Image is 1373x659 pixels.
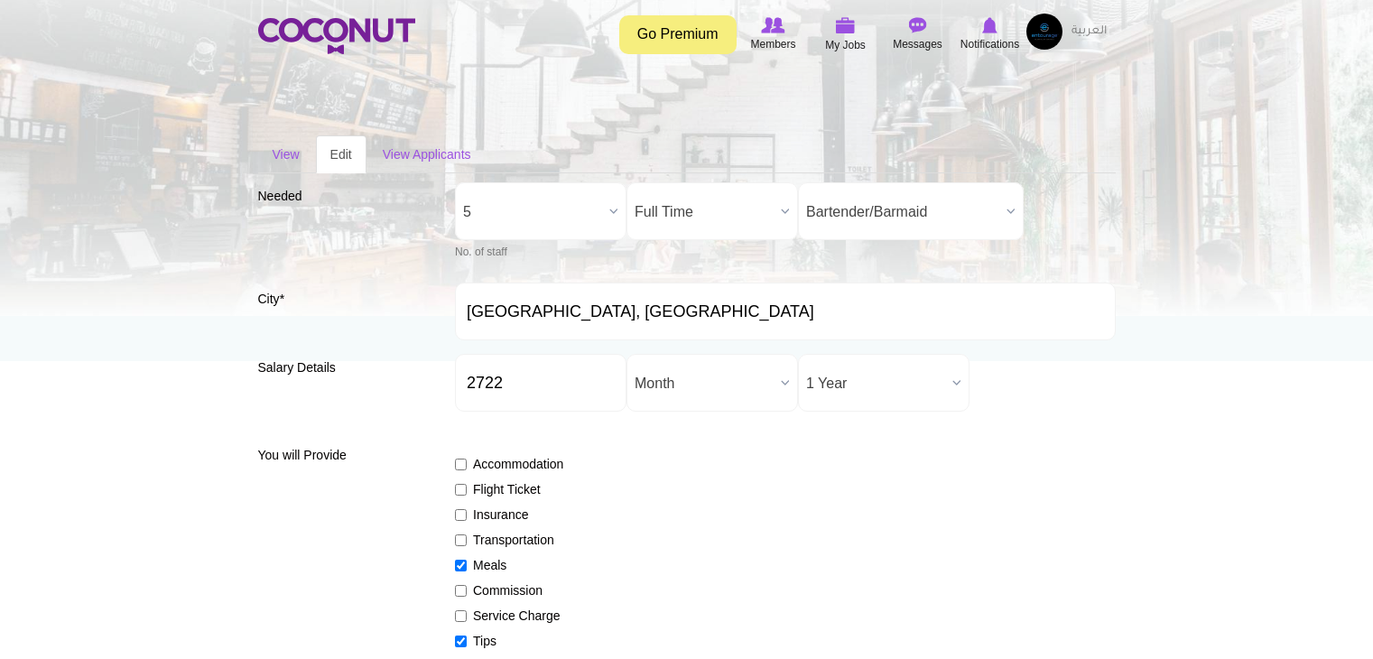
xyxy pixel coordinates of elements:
[258,135,314,173] a: View
[455,506,587,524] label: Insurance
[738,14,810,55] a: Browse Members Members
[258,18,415,54] img: Home
[635,183,774,241] span: Full Time
[836,17,856,33] img: My Jobs
[455,459,467,470] input: Accommodation
[455,636,467,647] input: Tips
[455,354,626,412] input: Salary in USD
[316,135,366,173] a: Edit
[893,35,942,53] span: Messages
[806,355,945,413] span: 1 Year
[455,607,587,625] label: Service Charge
[455,509,467,521] input: Insurance
[960,35,1019,53] span: Notifications
[455,585,467,597] input: Commission
[455,556,587,574] label: Meals
[619,15,737,54] a: Go Premium
[455,480,587,498] label: Flight Ticket
[455,531,587,549] label: Transportation
[455,245,626,260] div: No. of staff
[455,484,467,496] input: Flight Ticket
[368,135,486,173] a: View Applicants
[455,455,587,473] label: Accommodation
[258,360,336,375] span: Salary Details
[455,610,467,622] input: Service Charge
[258,446,430,464] label: You will Provide
[982,17,997,33] img: Notifications
[455,581,587,599] label: Commission
[455,534,467,546] input: Transportation
[258,189,302,203] span: Needed
[280,292,284,306] span: This field is required.
[761,17,784,33] img: Browse Members
[882,14,954,55] a: Messages Messages
[825,36,866,54] span: My Jobs
[750,35,795,53] span: Members
[455,560,467,571] input: Meals
[455,632,587,650] label: Tips
[463,183,602,241] span: 5
[909,17,927,33] img: Messages
[635,355,774,413] span: Month
[954,14,1026,55] a: Notifications Notifications
[258,290,430,320] label: City
[810,14,882,56] a: My Jobs My Jobs
[1062,14,1116,50] a: العربية
[806,183,999,241] span: Bartender/Barmaid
